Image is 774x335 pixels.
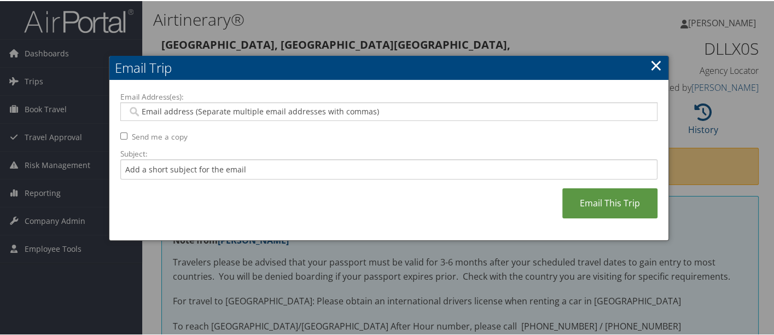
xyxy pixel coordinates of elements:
a: Email This Trip [562,187,657,217]
label: Email Address(es): [120,90,657,101]
a: × [650,53,662,75]
label: Send me a copy [132,130,188,141]
label: Subject: [120,147,657,158]
h2: Email Trip [109,55,668,79]
input: Add a short subject for the email [120,158,657,178]
input: Email address (Separate multiple email addresses with commas) [127,105,651,116]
